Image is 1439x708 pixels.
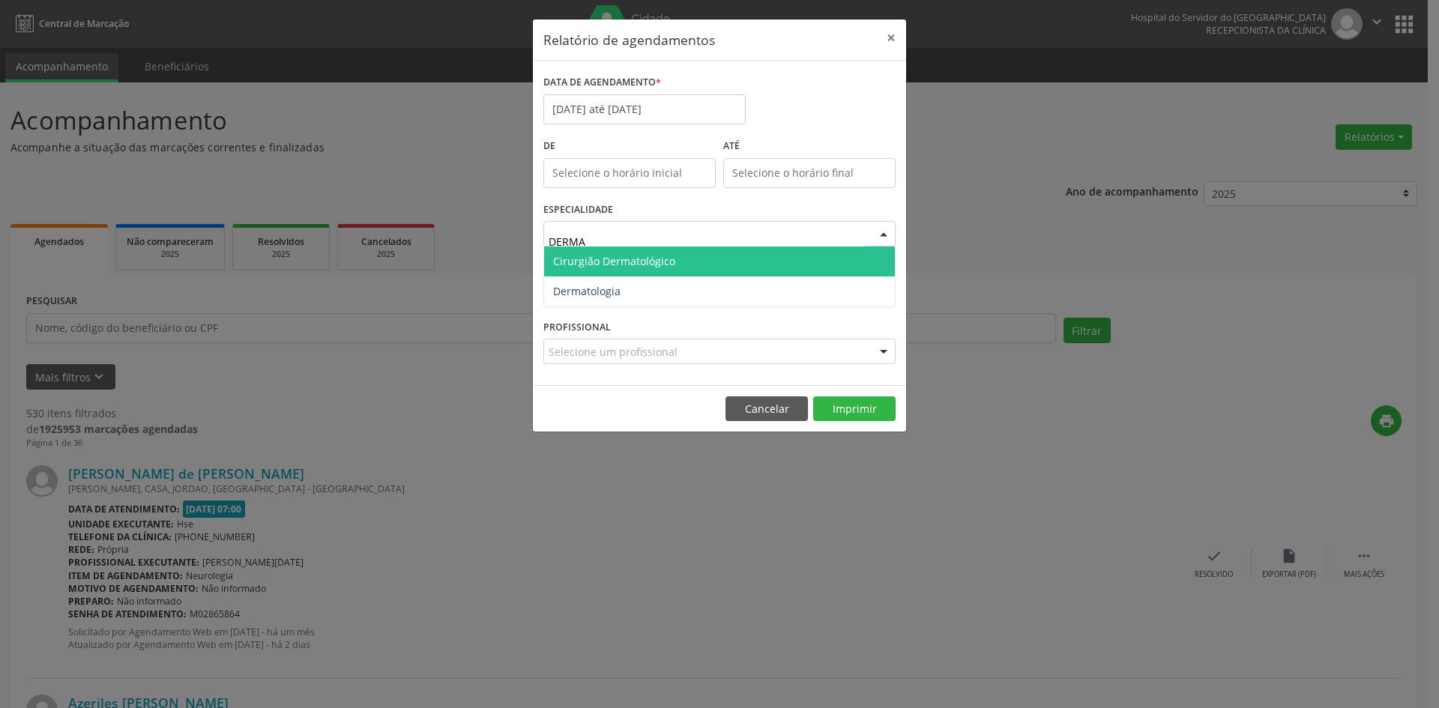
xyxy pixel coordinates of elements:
label: De [543,135,716,158]
button: Close [876,19,906,56]
input: Seleciona uma especialidade [549,226,865,256]
input: Selecione o horário final [723,158,896,188]
span: Cirurgião Dermatológico [553,254,675,268]
input: Selecione o horário inicial [543,158,716,188]
button: Cancelar [725,396,808,422]
label: ATÉ [723,135,896,158]
input: Selecione uma data ou intervalo [543,94,746,124]
span: Selecione um profissional [549,344,678,360]
label: ESPECIALIDADE [543,199,613,222]
button: Imprimir [813,396,896,422]
label: PROFISSIONAL [543,315,611,339]
label: DATA DE AGENDAMENTO [543,71,661,94]
h5: Relatório de agendamentos [543,30,715,49]
span: Dermatologia [553,284,621,298]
